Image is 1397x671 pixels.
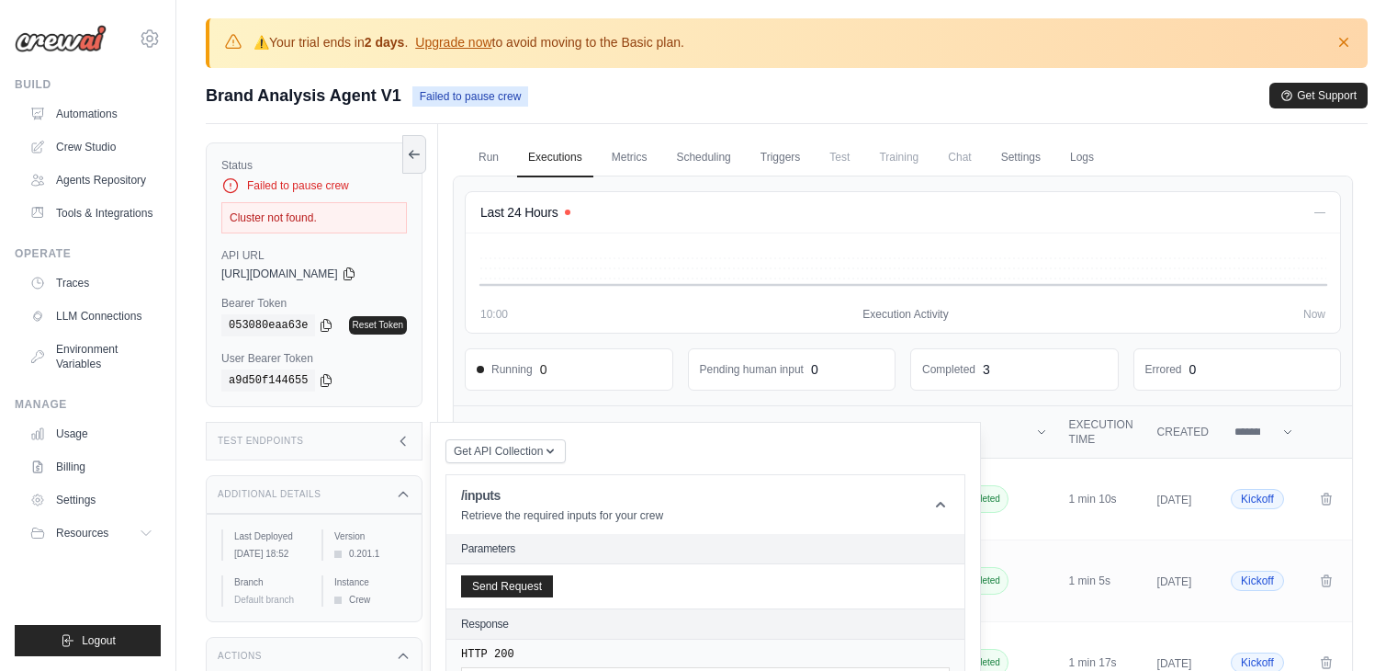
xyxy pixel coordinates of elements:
h2: Parameters [461,541,950,556]
span: [URL][DOMAIN_NAME] [221,267,338,281]
a: Tools & Integrations [22,199,161,228]
div: Operate [15,246,161,261]
a: Settings [990,139,1052,177]
p: Your trial ends in . to avoid moving to the Basic plan. [253,33,684,51]
th: Inputs [454,406,941,459]
a: Executions [517,139,593,177]
span: Kickoff [1231,489,1284,509]
a: Usage [22,419,161,449]
a: Run [468,139,510,177]
label: Version [334,529,407,543]
a: Metrics [601,139,659,177]
label: Last Deployed [234,529,307,543]
a: Triggers [749,139,812,177]
a: LLM Connections [22,301,161,331]
label: Status [221,158,407,173]
code: a9d50f144655 [221,370,315,392]
a: Logs [1059,139,1105,177]
time: [DATE] [1157,657,1192,670]
span: Training is not available until the deployment is complete [868,139,929,176]
dd: Errored [1145,362,1182,377]
a: Upgrade now [415,35,491,50]
span: Get API Collection [454,444,543,459]
time: [DATE] [1157,575,1192,588]
label: Branch [234,575,307,589]
label: Bearer Token [221,296,407,311]
div: Build [15,77,161,92]
button: Send Request [461,575,553,597]
div: Manage [15,397,161,412]
span: Chat is not available until the deployment is complete [937,139,982,176]
a: Settings [22,485,161,515]
th: Created [1146,406,1220,459]
span: Resources [56,526,108,540]
code: 053080eaa63e [221,314,315,336]
div: 1 min 10s [1069,492,1135,506]
h1: /inputs [461,486,663,505]
img: Logo [15,25,107,52]
span: Default branch [234,595,294,605]
button: Get Support [1269,83,1368,108]
a: Scheduling [665,139,741,177]
a: Environment Variables [22,335,161,379]
div: 0 [540,360,547,379]
h3: Test Endpoints [218,436,304,447]
h4: Last 24 Hours [480,203,558,222]
label: User Bearer Token [221,351,407,366]
span: Execution Activity [862,307,948,322]
a: Crew Studio [22,132,161,162]
th: Execution Time [1058,406,1146,459]
div: Failed to pause crew [221,176,407,195]
div: 1 min 5s [1069,574,1135,588]
div: 0.201.1 [334,547,407,561]
span: Failed to pause crew [412,86,529,107]
label: API URL [221,248,407,263]
p: Retrieve the required inputs for your crew [461,508,663,523]
a: Reset Token [349,316,407,335]
div: 3 [983,360,990,379]
span: Brand Analysis Agent V1 [206,83,401,108]
h3: Actions [218,651,262,662]
time: October 8, 2025 at 18:52 AEDT [234,549,288,559]
dd: Completed [922,362,975,377]
a: Agents Repository [22,165,161,195]
span: — [1314,206,1325,219]
dd: Pending human input [700,362,804,377]
div: 0 [811,360,818,379]
h2: Response [461,617,509,631]
button: Logout [15,625,161,656]
time: [DATE] [1157,494,1192,506]
span: Running [477,362,533,377]
label: Instance [334,575,407,589]
strong: ⚠️ [253,35,269,50]
a: Billing [22,452,161,482]
span: Now [1303,307,1325,322]
div: 0 [1189,360,1197,379]
a: Traces [22,268,161,298]
span: Kickoff [1231,571,1284,591]
strong: 2 days [365,35,405,50]
a: Automations [22,99,161,129]
span: Test [818,139,861,176]
div: Crew [334,593,407,607]
button: Get API Collection [445,439,566,463]
div: 1 min 17s [1069,655,1135,670]
span: Logout [82,633,116,648]
div: Cluster not found. [221,202,407,233]
button: Resources [22,518,161,548]
pre: HTTP 200 [461,647,950,662]
h3: Additional Details [218,489,321,500]
span: 10:00 [480,307,508,322]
